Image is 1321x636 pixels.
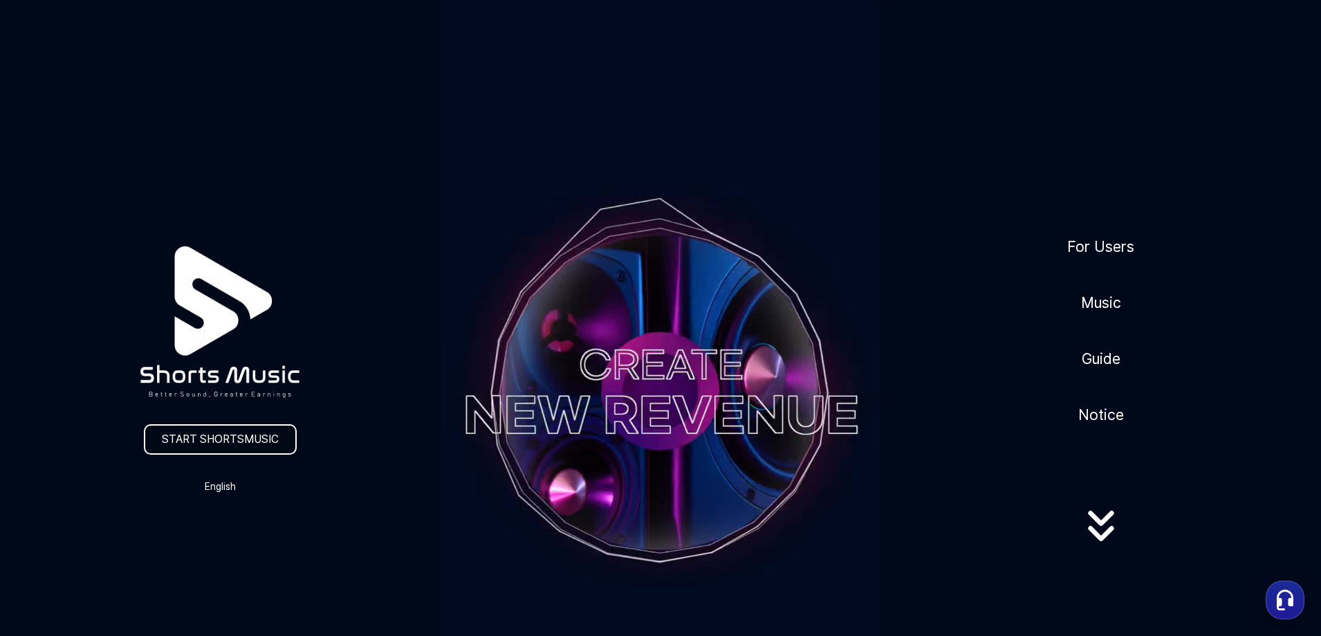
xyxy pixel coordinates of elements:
[91,439,178,473] a: Messages
[144,424,297,455] a: START SHORTSMUSIC
[35,460,59,471] span: Home
[1062,230,1140,264] a: For Users
[187,477,253,496] button: English
[1075,286,1127,320] a: Music
[1076,342,1126,376] a: Guide
[205,460,239,471] span: Settings
[107,209,333,435] img: logo
[115,460,156,471] span: Messages
[4,439,91,473] a: Home
[1073,398,1129,432] a: Notice
[178,439,266,473] a: Settings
